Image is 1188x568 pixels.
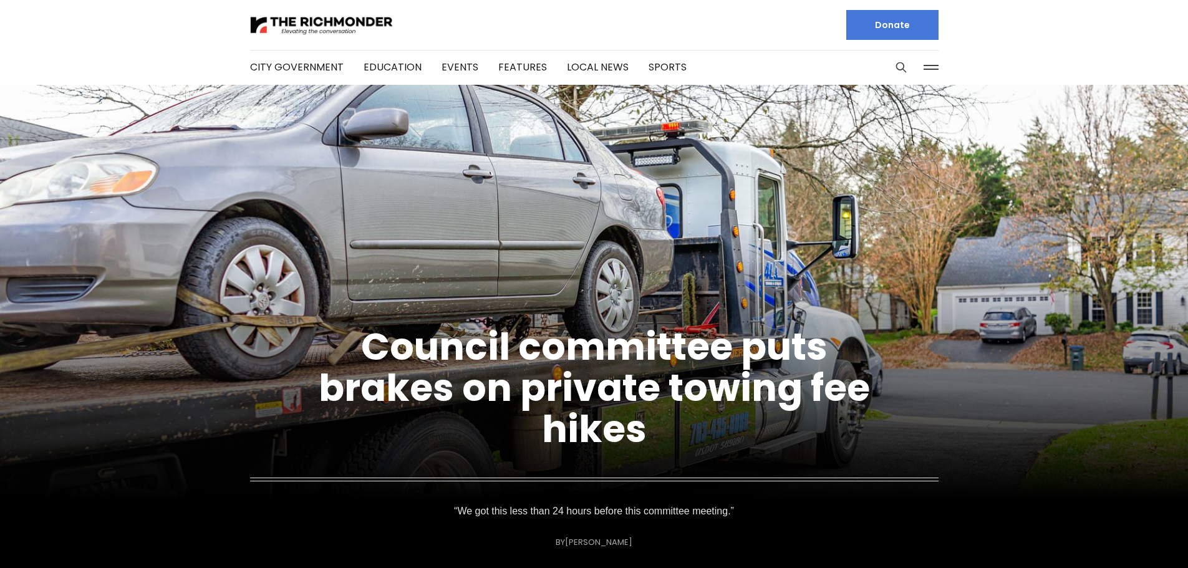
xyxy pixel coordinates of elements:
[250,60,344,74] a: City Government
[451,503,737,520] p: “We got this less than 24 hours before this committee meeting.”
[1083,507,1188,568] iframe: portal-trigger
[649,60,687,74] a: Sports
[892,58,910,77] button: Search this site
[498,60,547,74] a: Features
[250,14,394,36] img: The Richmonder
[846,10,939,40] a: Donate
[567,60,629,74] a: Local News
[319,320,870,455] a: Council committee puts brakes on private towing fee hikes
[364,60,422,74] a: Education
[556,537,632,547] div: By
[565,536,632,548] a: [PERSON_NAME]
[442,60,478,74] a: Events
